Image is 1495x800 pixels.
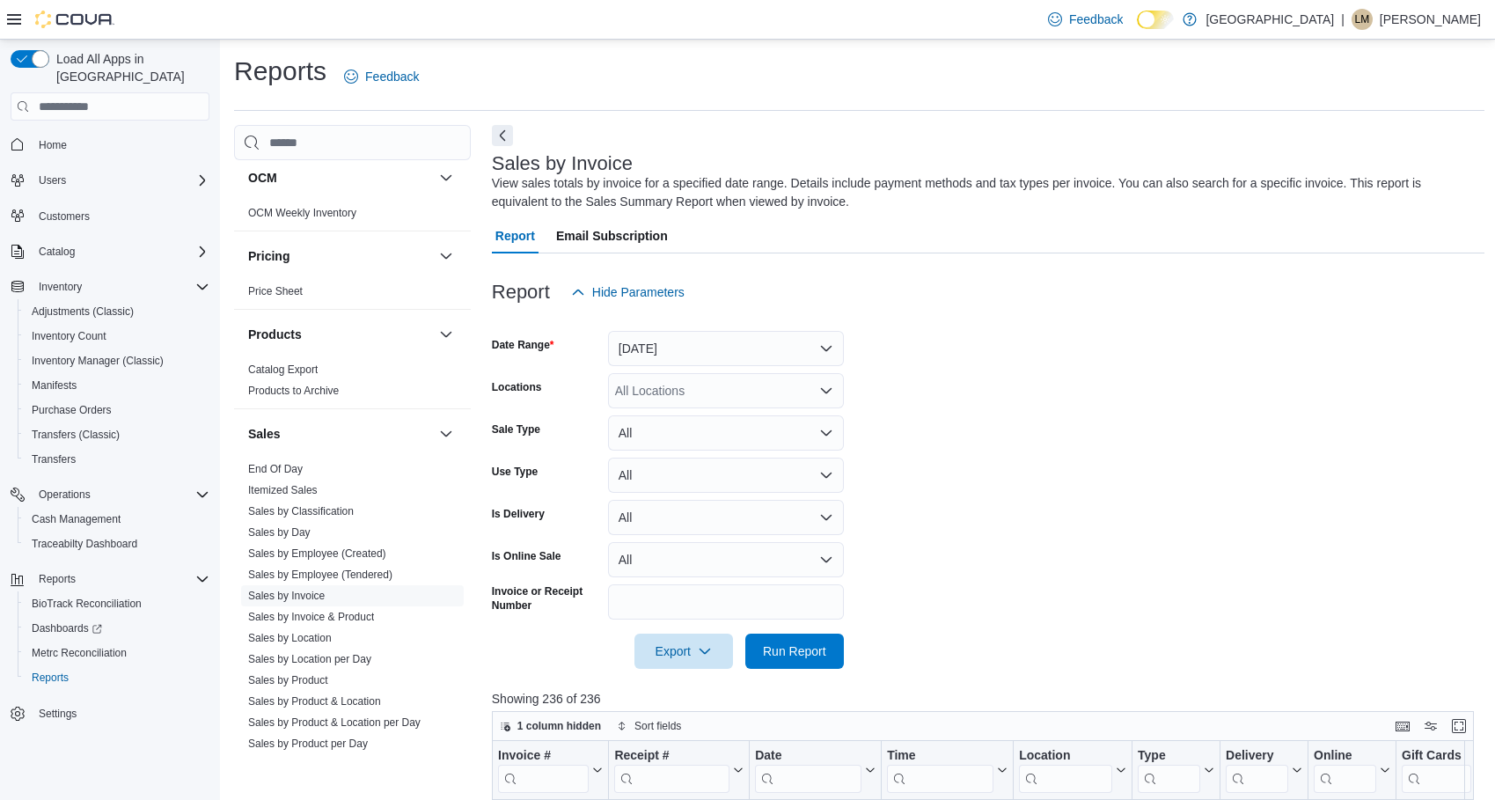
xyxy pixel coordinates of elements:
[248,568,392,582] span: Sales by Employee (Tendered)
[436,167,457,188] button: OCM
[248,526,311,539] a: Sales by Day
[32,305,134,319] span: Adjustments (Classic)
[614,748,744,793] button: Receipt #
[4,168,216,193] button: Users
[564,275,692,310] button: Hide Parameters
[32,621,102,635] span: Dashboards
[248,207,356,219] a: OCM Weekly Inventory
[492,422,540,437] label: Sale Type
[492,174,1476,211] div: View sales totals by invoice for a specified date range. Details include payment methods and tax ...
[25,375,209,396] span: Manifests
[436,324,457,345] button: Products
[234,281,471,309] div: Pricing
[763,642,826,660] span: Run Report
[18,641,216,665] button: Metrc Reconciliation
[1402,748,1485,793] button: Gift Cards
[39,280,82,294] span: Inventory
[592,283,685,301] span: Hide Parameters
[608,415,844,451] button: All
[25,667,209,688] span: Reports
[1355,9,1370,30] span: LM
[4,203,216,229] button: Customers
[248,363,318,376] a: Catalog Export
[18,398,216,422] button: Purchase Orders
[18,299,216,324] button: Adjustments (Classic)
[25,642,134,664] a: Metrc Reconciliation
[248,326,302,343] h3: Products
[4,482,216,507] button: Operations
[18,591,216,616] button: BioTrack Reconciliation
[248,716,421,730] span: Sales by Product & Location per Day
[819,384,833,398] button: Open list of options
[1420,716,1441,737] button: Display options
[1226,748,1288,793] div: Delivery
[25,350,171,371] a: Inventory Manager (Classic)
[49,50,209,85] span: Load All Apps in [GEOGRAPHIC_DATA]
[25,424,209,445] span: Transfers (Classic)
[25,400,209,421] span: Purchase Orders
[498,748,603,793] button: Invoice #
[248,462,303,476] span: End Of Day
[32,646,127,660] span: Metrc Reconciliation
[25,449,209,470] span: Transfers
[32,569,209,590] span: Reports
[25,326,114,347] a: Inventory Count
[614,748,729,765] div: Receipt #
[25,350,209,371] span: Inventory Manager (Classic)
[492,584,601,613] label: Invoice or Receipt Number
[32,170,73,191] button: Users
[248,384,339,398] span: Products to Archive
[248,247,432,265] button: Pricing
[39,488,91,502] span: Operations
[248,484,318,496] a: Itemized Sales
[614,748,729,793] div: Receipt # URL
[39,209,90,224] span: Customers
[248,504,354,518] span: Sales by Classification
[248,716,421,729] a: Sales by Product & Location per Day
[32,276,89,297] button: Inventory
[1069,11,1123,28] span: Feedback
[25,533,209,554] span: Traceabilty Dashboard
[887,748,993,793] div: Time
[248,737,368,751] span: Sales by Product per Day
[248,695,381,708] a: Sales by Product & Location
[25,533,144,554] a: Traceabilty Dashboard
[4,701,216,726] button: Settings
[1137,29,1138,30] span: Dark Mode
[4,567,216,591] button: Reports
[234,202,471,231] div: OCM
[32,206,97,227] a: Customers
[248,611,374,623] a: Sales by Invoice & Product
[32,403,112,417] span: Purchase Orders
[248,547,386,561] span: Sales by Employee (Created)
[4,275,216,299] button: Inventory
[1226,748,1288,765] div: Delivery
[25,593,209,614] span: BioTrack Reconciliation
[18,447,216,472] button: Transfers
[248,674,328,686] a: Sales by Product
[32,484,98,505] button: Operations
[337,59,426,94] a: Feedback
[25,618,209,639] span: Dashboards
[18,422,216,447] button: Transfers (Classic)
[498,748,589,765] div: Invoice #
[25,667,76,688] a: Reports
[4,239,216,264] button: Catalog
[1341,9,1345,30] p: |
[18,507,216,532] button: Cash Management
[1392,716,1413,737] button: Keyboard shortcuts
[25,400,119,421] a: Purchase Orders
[248,247,289,265] h3: Pricing
[39,138,67,152] span: Home
[248,673,328,687] span: Sales by Product
[1206,9,1334,30] p: [GEOGRAPHIC_DATA]
[1226,748,1302,793] button: Delivery
[248,169,277,187] h3: OCM
[492,282,550,303] h3: Report
[1314,748,1390,793] button: Online
[39,707,77,721] span: Settings
[25,642,209,664] span: Metrc Reconciliation
[25,593,149,614] a: BioTrack Reconciliation
[755,748,876,793] button: Date
[32,537,137,551] span: Traceabilty Dashboard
